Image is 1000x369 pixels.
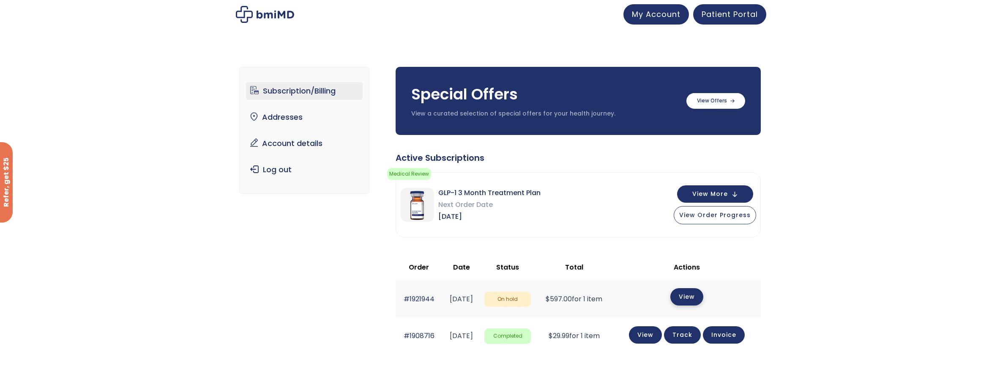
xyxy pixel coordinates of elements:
[535,281,613,317] td: for 1 item
[484,328,531,344] span: Completed
[409,262,429,272] span: Order
[546,294,550,304] span: $
[679,211,751,219] span: View Order Progress
[411,84,678,105] h3: Special Offers
[693,4,766,25] a: Patient Portal
[484,292,531,307] span: On hold
[677,185,753,203] button: View More
[246,161,363,179] a: Log out
[623,4,689,25] a: My Account
[450,294,473,304] time: [DATE]
[496,262,519,272] span: Status
[438,199,541,211] span: Next Order Date
[702,9,758,19] span: Patient Portal
[239,67,370,194] nav: Account pages
[565,262,583,272] span: Total
[692,191,728,197] span: View More
[674,262,700,272] span: Actions
[549,331,553,341] span: $
[246,135,363,152] a: Account details
[404,294,434,304] a: #1921944
[411,110,678,118] p: View a curated selection of special offers for your health journey.
[664,326,701,344] a: Track
[535,318,613,355] td: for 1 item
[546,294,572,304] span: 597.00
[438,211,541,223] span: [DATE]
[396,152,761,164] div: Active Subscriptions
[450,331,473,341] time: [DATE]
[246,108,363,126] a: Addresses
[400,188,434,222] img: GLP-1 3 Month Treatment Plan
[236,6,294,23] img: My account
[404,331,434,341] a: #1908716
[670,288,703,306] a: View
[632,9,680,19] span: My Account
[246,82,363,100] a: Subscription/Billing
[387,168,431,180] span: Medical Review
[703,326,745,344] a: Invoice
[549,331,569,341] span: 29.99
[629,326,662,344] a: View
[674,206,756,224] button: View Order Progress
[453,262,470,272] span: Date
